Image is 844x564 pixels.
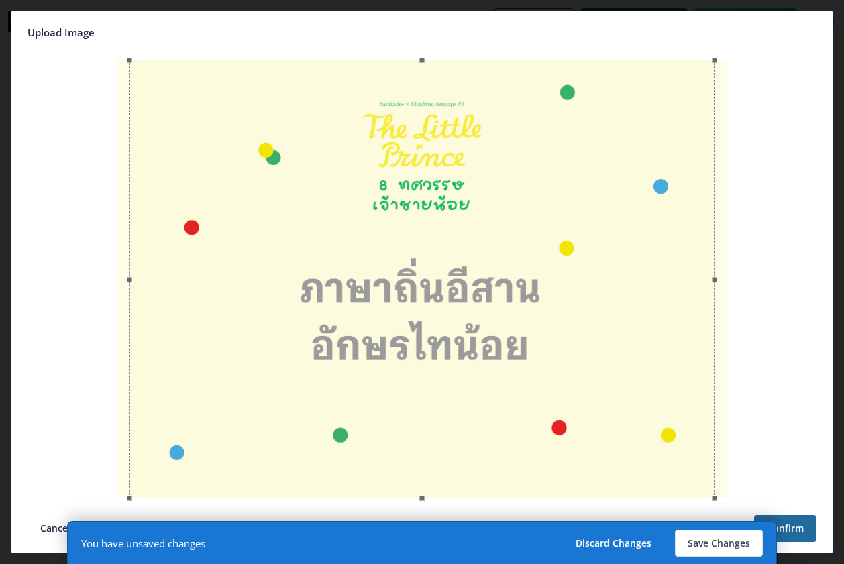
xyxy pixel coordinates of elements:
button: Cancel [28,515,83,542]
div: You have unsaved changes [81,537,205,550]
button: Confirm [754,515,816,542]
img: Z [117,60,728,498]
button: Discard Changes [563,530,664,557]
button: Save Changes [675,530,763,557]
span: Upload Image [28,22,95,43]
